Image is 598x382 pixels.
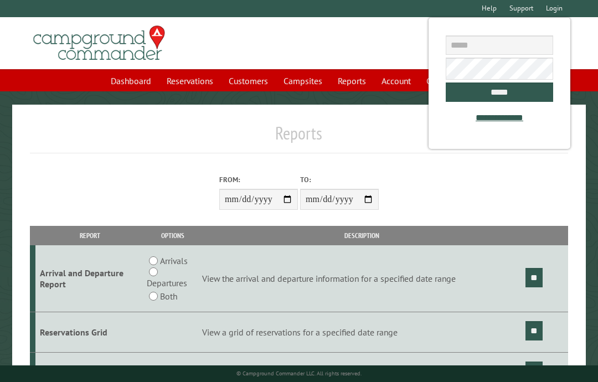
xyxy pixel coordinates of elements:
[145,226,200,245] th: Options
[160,254,188,267] label: Arrivals
[200,245,524,312] td: View the arrival and departure information for a specified date range
[219,174,298,185] label: From:
[160,290,177,303] label: Both
[147,276,187,290] label: Departures
[277,70,329,91] a: Campsites
[104,70,158,91] a: Dashboard
[236,370,362,377] small: © Campground Commander LLC. All rights reserved.
[300,174,379,185] label: To:
[30,22,168,65] img: Campground Commander
[160,70,220,91] a: Reservations
[35,245,145,312] td: Arrival and Departure Report
[331,70,373,91] a: Reports
[200,312,524,353] td: View a grid of reservations for a specified date range
[420,70,494,91] a: Communications
[30,122,568,153] h1: Reports
[222,70,275,91] a: Customers
[35,226,145,245] th: Report
[35,312,145,353] td: Reservations Grid
[200,226,524,245] th: Description
[375,70,417,91] a: Account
